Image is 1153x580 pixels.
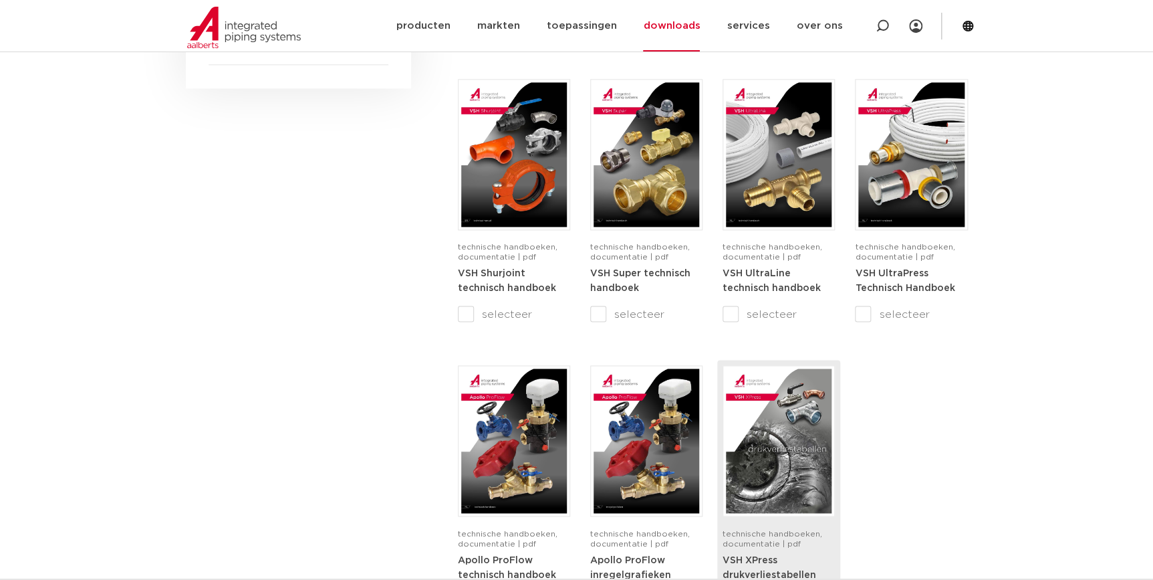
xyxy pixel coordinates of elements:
a: VSH UltraPress Technisch Handboek [855,268,954,293]
strong: VSH Shurjoint technisch handboek [458,269,556,293]
img: VSH-UltraPress_A4TM_5008751_2025_3.0_NL-pdf.jpg [858,82,964,227]
img: Apollo-ProFlow-A4TM_5010004_2022_1.0_NL-1-pdf.jpg [461,369,567,513]
span: technische handboeken, documentatie | pdf [458,529,557,547]
a: VSH XPress drukverliestabellen [723,555,816,579]
label: selecteer [458,306,570,322]
a: VSH Super technisch handboek [590,268,690,293]
a: Apollo ProFlow inregelgrafieken [590,555,671,579]
span: technische handboeken, documentatie | pdf [723,243,822,261]
label: selecteer [855,306,967,322]
span: technische handboeken, documentatie | pdf [590,243,690,261]
strong: Apollo ProFlow technisch handboek [458,555,556,579]
span: technische handboeken, documentatie | pdf [723,529,822,547]
span: technische handboeken, documentatie | pdf [590,529,690,547]
img: VSH-XPress_PLT_A4_5007629_2024-2.0_NL-pdf.jpg [726,369,831,513]
strong: VSH UltraLine technisch handboek [723,269,821,293]
img: VSH-Shurjoint_A4TM_5008731_2024_3.0_EN-pdf.jpg [461,82,567,227]
strong: VSH Super technisch handboek [590,269,690,293]
a: Apollo ProFlow technisch handboek [458,555,556,579]
a: VSH Shurjoint technisch handboek [458,268,556,293]
strong: VSH UltraPress Technisch Handboek [855,269,954,293]
span: technische handboeken, documentatie | pdf [855,243,954,261]
a: VSH UltraLine technisch handboek [723,268,821,293]
img: VSH-Super_A4TM_5007411-2022-2.1_NL-1-pdf.jpg [594,82,699,227]
label: selecteer [590,306,702,322]
strong: VSH XPress drukverliestabellen [723,555,816,579]
img: Apollo-ProFlow_A4FlowCharts_5009941-2022-1.0_NL-pdf.jpg [594,369,699,513]
strong: Apollo ProFlow inregelgrafieken [590,555,671,579]
img: VSH-UltraLine_A4TM_5010216_2022_1.0_NL-pdf.jpg [726,82,831,227]
span: technische handboeken, documentatie | pdf [458,243,557,261]
label: selecteer [723,306,835,322]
